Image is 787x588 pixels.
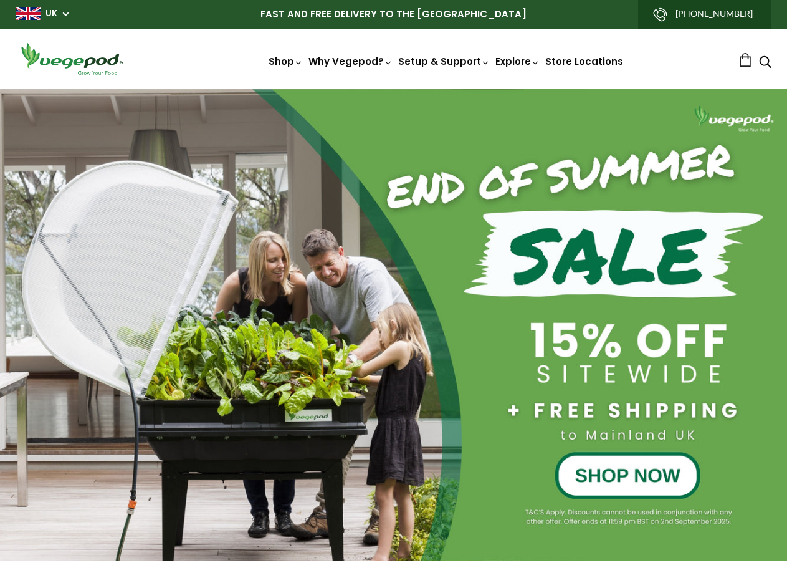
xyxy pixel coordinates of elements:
a: Why Vegepod? [308,55,393,68]
a: Shop [269,55,303,68]
a: Store Locations [545,55,623,68]
a: UK [45,7,57,20]
a: Search [759,57,771,70]
img: gb_large.png [16,7,41,20]
a: Explore [495,55,540,68]
img: Vegepod [16,41,128,77]
a: Setup & Support [398,55,490,68]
